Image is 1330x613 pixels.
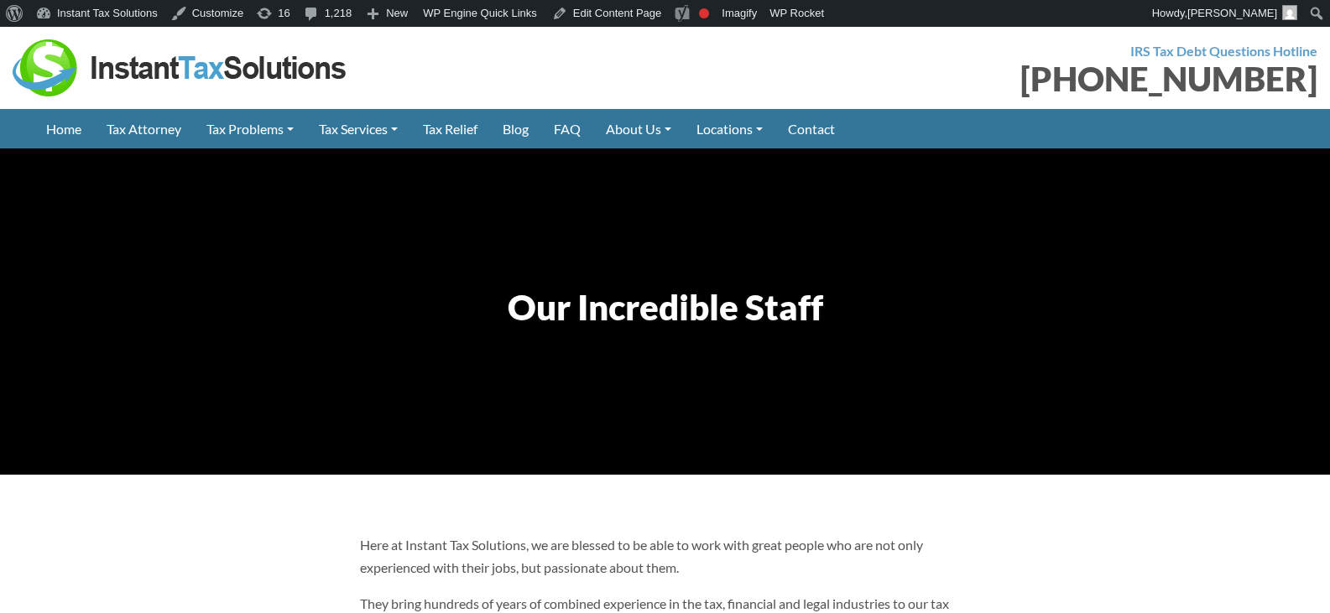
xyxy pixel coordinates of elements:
a: Blog [490,109,541,148]
a: Contact [775,109,848,148]
h1: Our Incredible Staff [42,283,1288,332]
a: About Us [593,109,684,148]
a: Home [34,109,94,148]
p: Here at Instant Tax Solutions, we are blessed to be able to work with great people who are not on... [360,533,971,579]
a: Tax Attorney [94,109,194,148]
a: Locations [684,109,775,148]
div: Focus keyphrase not set [699,8,709,18]
strong: IRS Tax Debt Questions Hotline [1130,43,1317,59]
a: Instant Tax Solutions Logo [13,58,348,74]
div: [PHONE_NUMBER] [678,62,1318,96]
a: Tax Relief [410,109,490,148]
a: Tax Services [306,109,410,148]
img: Instant Tax Solutions Logo [13,39,348,96]
span: [PERSON_NAME] [1187,7,1277,19]
a: Tax Problems [194,109,306,148]
a: FAQ [541,109,593,148]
